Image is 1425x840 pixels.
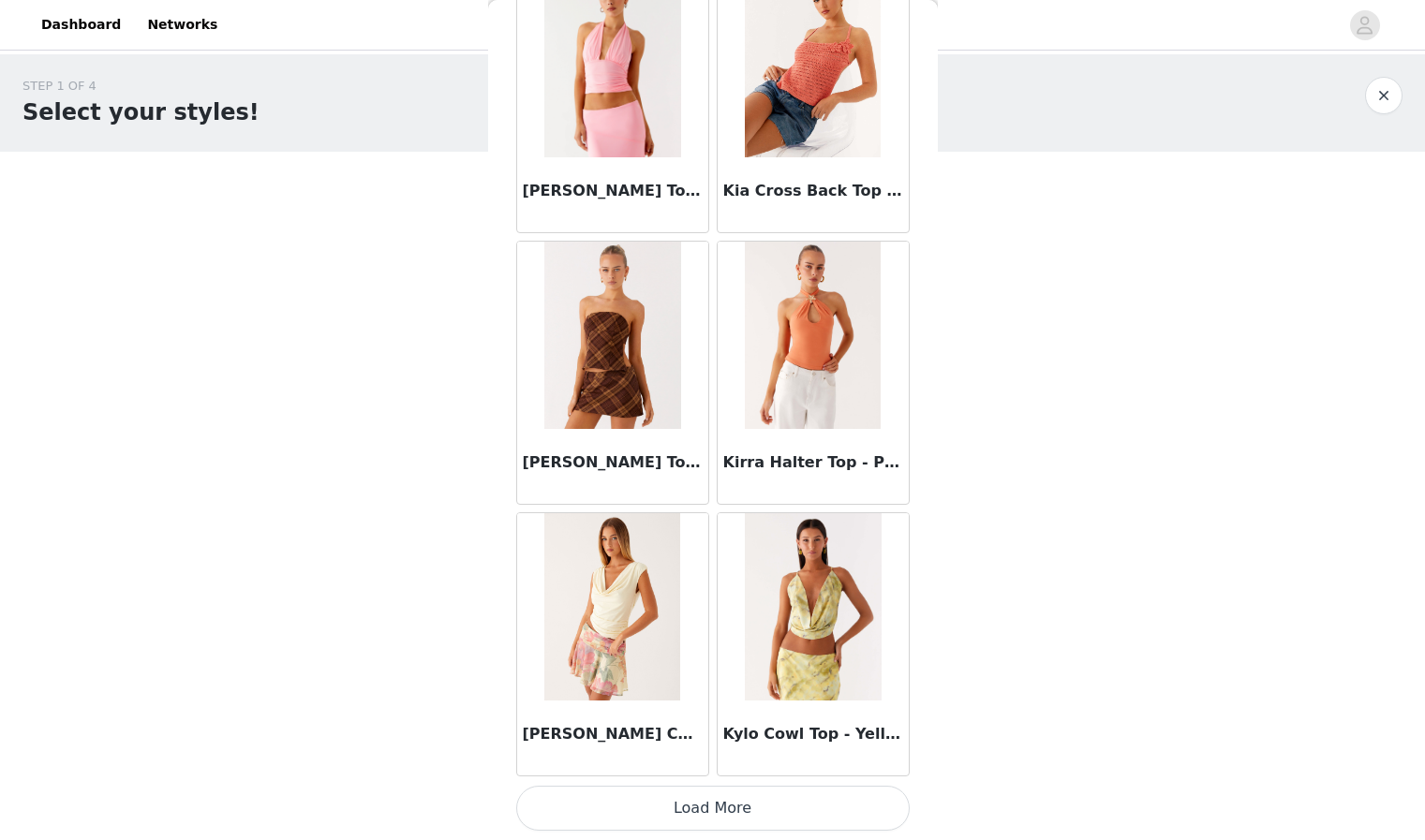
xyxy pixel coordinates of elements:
a: Networks [136,4,229,46]
img: Kylo Cowl Top - Yellow Tie Dye [745,513,882,700]
h1: Select your styles! [22,96,260,129]
h3: Kirra Halter Top - Peach [723,451,903,474]
h3: [PERSON_NAME] Cowl Neck Top - Lemon [523,723,703,745]
h3: [PERSON_NAME] Top - Plaid [523,451,703,474]
h3: Kia Cross Back Top - Coral [723,180,903,202]
h3: Kylo Cowl Top - Yellow Tie Dye [723,723,903,745]
a: Dashboard [30,4,132,46]
div: avatar [1356,10,1373,40]
img: Kira Strapless Top - Plaid [544,242,681,429]
img: Knox Cowl Neck Top - Lemon [544,513,680,700]
img: Kirra Halter Top - Peach [745,242,881,429]
button: Load More [516,786,910,831]
div: STEP 1 OF 4 [22,77,260,96]
h3: [PERSON_NAME] Top - Baby Pink [523,180,703,202]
